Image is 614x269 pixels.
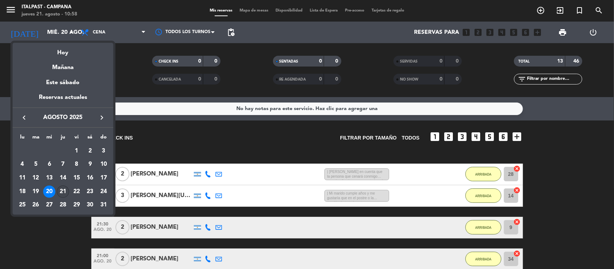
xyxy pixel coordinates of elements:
button: keyboard_arrow_right [95,113,108,122]
td: 21 de agosto de 2025 [56,185,70,199]
td: 25 de agosto de 2025 [15,199,29,212]
td: 17 de agosto de 2025 [97,171,110,185]
td: 13 de agosto de 2025 [42,171,56,185]
div: 11 [16,172,28,184]
div: 6 [43,158,55,170]
div: Reservas actuales [13,93,113,108]
div: 21 [57,186,69,198]
div: 17 [97,172,110,184]
div: 5 [30,158,42,170]
div: 16 [84,172,96,184]
td: 1 de agosto de 2025 [70,144,83,158]
th: miércoles [42,133,56,144]
div: 4 [16,158,28,170]
td: 20 de agosto de 2025 [42,185,56,199]
div: 31 [97,199,110,211]
td: 11 de agosto de 2025 [15,171,29,185]
td: 26 de agosto de 2025 [29,199,43,212]
div: 13 [43,172,55,184]
div: 18 [16,186,28,198]
td: 4 de agosto de 2025 [15,158,29,171]
div: 30 [84,199,96,211]
i: keyboard_arrow_left [20,113,28,122]
td: 10 de agosto de 2025 [97,158,110,171]
div: 29 [71,199,83,211]
div: Mañana [13,58,113,72]
td: 3 de agosto de 2025 [97,144,110,158]
td: 5 de agosto de 2025 [29,158,43,171]
td: 8 de agosto de 2025 [70,158,83,171]
div: 28 [57,199,69,211]
div: 20 [43,186,55,198]
div: 27 [43,199,55,211]
div: 14 [57,172,69,184]
th: jueves [56,133,70,144]
button: keyboard_arrow_left [18,113,31,122]
td: 28 de agosto de 2025 [56,199,70,212]
div: 24 [97,186,110,198]
td: 7 de agosto de 2025 [56,158,70,171]
td: 30 de agosto de 2025 [83,199,97,212]
div: 10 [97,158,110,170]
div: 3 [97,145,110,157]
div: Hoy [13,43,113,58]
div: 26 [30,199,42,211]
th: lunes [15,133,29,144]
th: martes [29,133,43,144]
td: 16 de agosto de 2025 [83,171,97,185]
th: sábado [83,133,97,144]
td: 18 de agosto de 2025 [15,185,29,199]
td: 29 de agosto de 2025 [70,199,83,212]
th: domingo [97,133,110,144]
th: viernes [70,133,83,144]
td: 22 de agosto de 2025 [70,185,83,199]
div: 19 [30,186,42,198]
div: 23 [84,186,96,198]
td: 12 de agosto de 2025 [29,171,43,185]
td: 31 de agosto de 2025 [97,199,110,212]
div: 15 [71,172,83,184]
div: 8 [71,158,83,170]
div: Este sábado [13,73,113,93]
span: agosto 2025 [31,113,95,122]
div: 25 [16,199,28,211]
td: 27 de agosto de 2025 [42,199,56,212]
div: 7 [57,158,69,170]
i: keyboard_arrow_right [97,113,106,122]
div: 12 [30,172,42,184]
div: 9 [84,158,96,170]
div: 22 [71,186,83,198]
td: 24 de agosto de 2025 [97,185,110,199]
td: 9 de agosto de 2025 [83,158,97,171]
td: 14 de agosto de 2025 [56,171,70,185]
div: 2 [84,145,96,157]
div: 1 [71,145,83,157]
td: 6 de agosto de 2025 [42,158,56,171]
td: AGO. [15,144,70,158]
td: 15 de agosto de 2025 [70,171,83,185]
td: 19 de agosto de 2025 [29,185,43,199]
td: 2 de agosto de 2025 [83,144,97,158]
td: 23 de agosto de 2025 [83,185,97,199]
